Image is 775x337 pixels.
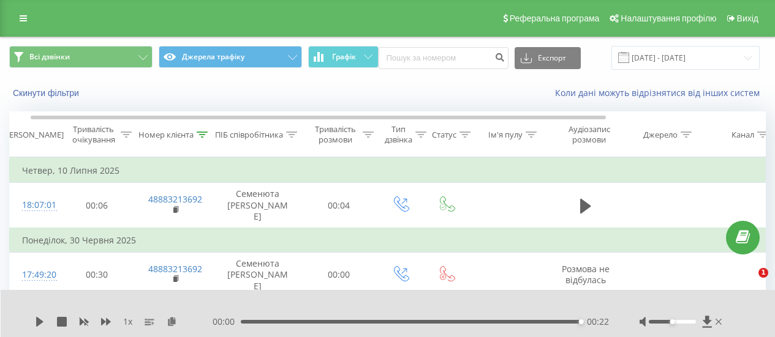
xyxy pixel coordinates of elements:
[379,47,508,69] input: Пошук за номером
[587,316,609,328] span: 00:22
[301,253,377,298] td: 00:00
[159,46,302,68] button: Джерела трафіку
[562,263,610,286] span: Розмова не відбулась
[488,130,523,140] div: Ім'я пулу
[385,124,412,145] div: Тип дзвінка
[555,87,766,98] a: Коли дані можуть відрізнятися вiд інших систем
[22,263,47,287] div: 17:49:20
[515,47,581,69] button: Експорт
[148,263,202,275] a: 48883213692
[59,253,135,298] td: 00:30
[29,52,70,62] span: Всі дзвінки
[215,183,301,228] td: Семенюта [PERSON_NAME]
[59,183,135,228] td: 00:06
[215,130,283,140] div: ПІБ співробітника
[737,13,758,23] span: Вихід
[213,316,241,328] span: 00:00
[138,130,194,140] div: Номер клієнта
[510,13,600,23] span: Реферальна програма
[9,46,153,68] button: Всі дзвінки
[215,253,301,298] td: Семенюта [PERSON_NAME]
[311,124,360,145] div: Тривалість розмови
[123,316,132,328] span: 1 x
[9,87,85,98] button: Скинути фільтри
[732,130,754,140] div: Канал
[22,193,47,217] div: 18:07:01
[758,268,768,278] span: 1
[308,46,379,68] button: Графік
[148,193,202,205] a: 48883213692
[432,130,456,140] div: Статус
[69,124,118,145] div: Тривалість очікування
[643,130,678,140] div: Джерело
[559,124,619,145] div: Аудіозапис розмови
[579,319,584,324] div: Accessibility label
[670,319,675,324] div: Accessibility label
[301,183,377,228] td: 00:04
[2,130,64,140] div: [PERSON_NAME]
[733,268,763,297] iframe: Intercom live chat
[621,13,716,23] span: Налаштування профілю
[332,53,356,61] span: Графік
